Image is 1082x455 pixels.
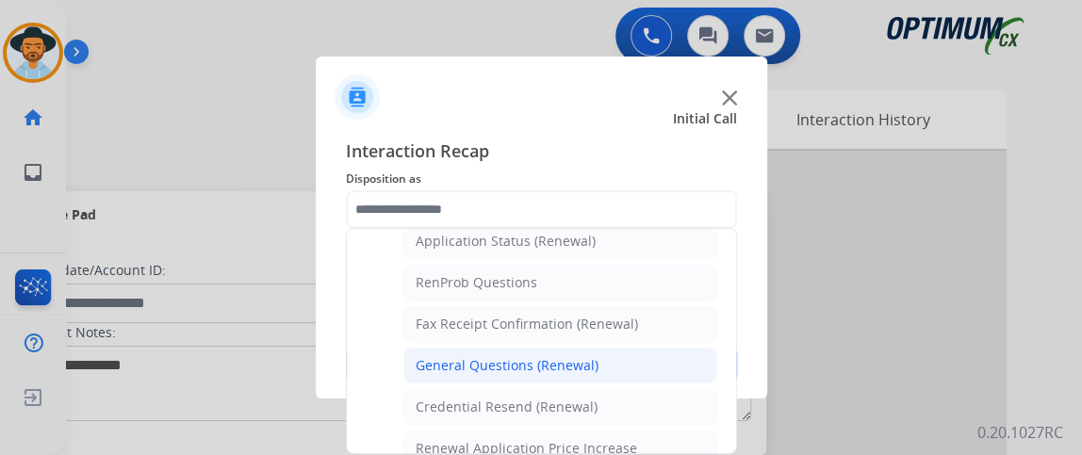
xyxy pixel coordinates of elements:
[335,74,380,120] img: contactIcon
[673,109,737,128] span: Initial Call
[346,138,737,168] span: Interaction Recap
[416,315,638,333] div: Fax Receipt Confirmation (Renewal)
[416,356,598,375] div: General Questions (Renewal)
[416,273,537,292] div: RenProb Questions
[416,232,596,251] div: Application Status (Renewal)
[977,421,1063,444] p: 0.20.1027RC
[346,168,737,190] span: Disposition as
[416,398,598,416] div: Credential Resend (Renewal)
